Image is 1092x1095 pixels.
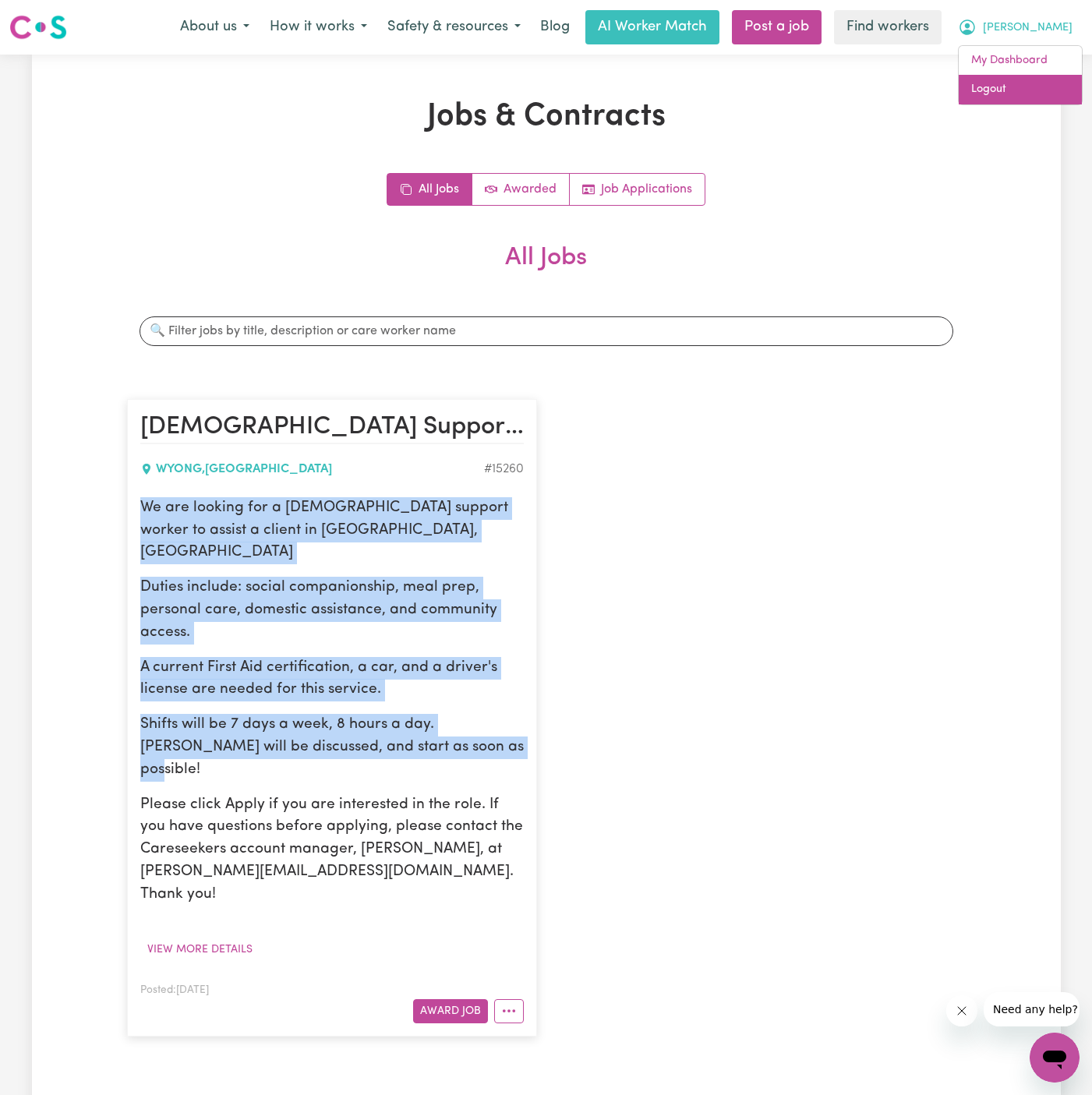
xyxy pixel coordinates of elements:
a: Find workers [834,10,942,44]
div: WYONG , [GEOGRAPHIC_DATA] [140,460,484,479]
div: Job ID #15260 [484,460,524,479]
input: 🔍 Filter jobs by title, description or care worker name [140,316,953,346]
button: View more details [140,938,260,962]
a: Logout [959,75,1082,104]
a: All jobs [387,174,472,205]
a: Post a job [732,10,822,44]
p: A current First Aid certification, a car, and a driver's license are needed for this service. [140,657,524,702]
iframe: Message from company [984,992,1080,1026]
h2: All Jobs [127,243,966,298]
button: How it works [260,11,377,44]
span: Posted: [DATE] [140,985,209,995]
img: Careseekers logo [9,13,67,41]
iframe: Button to launch messaging window [1030,1033,1080,1083]
h2: Male Support Worker Needed In Wyong, NSW [140,412,524,443]
button: My Account [948,11,1083,44]
button: Award Job [413,999,488,1023]
span: [PERSON_NAME] [983,19,1073,37]
a: Careseekers logo [9,9,67,45]
button: About us [170,11,260,44]
a: AI Worker Match [585,10,719,44]
a: Active jobs [472,174,570,205]
iframe: Close message [946,995,977,1026]
p: Shifts will be 7 days a week, 8 hours a day. [PERSON_NAME] will be discussed, and start as soon a... [140,714,524,781]
h1: Jobs & Contracts [127,98,966,136]
button: Safety & resources [377,11,531,44]
p: We are looking for a [DEMOGRAPHIC_DATA] support worker to assist a client in [GEOGRAPHIC_DATA], [... [140,497,524,564]
a: My Dashboard [959,46,1082,76]
button: More options [494,999,524,1023]
a: Blog [531,10,579,44]
a: Job applications [570,174,705,205]
div: My Account [958,45,1083,105]
p: Please click Apply if you are interested in the role. If you have questions before applying, plea... [140,794,524,906]
p: Duties include: social companionship, meal prep, personal care, domestic assistance, and communit... [140,577,524,644]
